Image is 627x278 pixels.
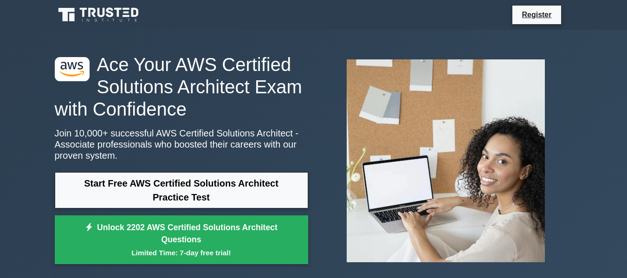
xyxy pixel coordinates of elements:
a: Start Free AWS Certified Solutions Architect Practice Test [55,172,308,208]
p: Join 10,000+ successful AWS Certified Solutions Architect - Associate professionals who boosted t... [55,128,308,161]
a: Register [516,9,557,20]
h1: Ace Your AWS Certified Solutions Architect Exam with Confidence [55,53,308,120]
a: Unlock 2202 AWS Certified Solutions Architect QuestionsLimited Time: 7-day free trial! [55,215,308,265]
small: Limited Time: 7-day free trial! [66,247,297,258]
